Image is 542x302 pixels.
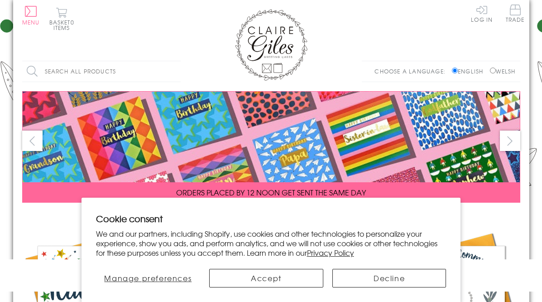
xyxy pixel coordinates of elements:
a: Privacy Policy [307,247,354,258]
div: Carousel Pagination [22,209,520,224]
input: Search [172,61,181,82]
button: next [500,131,520,151]
h2: Cookie consent [96,212,446,225]
label: English [452,67,488,75]
p: We and our partners, including Shopify, use cookies and other technologies to personalize your ex... [96,229,446,257]
button: prev [22,131,43,151]
span: Menu [22,18,40,26]
a: Log In [471,5,493,22]
span: Manage preferences [104,273,192,283]
button: Basket0 items [49,7,74,30]
button: Decline [332,269,446,287]
button: Accept [209,269,323,287]
span: Trade [506,5,525,22]
p: Choose a language: [374,67,450,75]
label: Welsh [490,67,516,75]
input: Welsh [490,68,496,73]
button: Manage preferences [96,269,201,287]
img: Claire Giles Greetings Cards [235,9,307,81]
span: 0 items [53,18,74,32]
input: Search all products [22,61,181,82]
a: Trade [506,5,525,24]
button: Menu [22,6,40,25]
span: ORDERS PLACED BY 12 NOON GET SENT THE SAME DAY [176,187,366,198]
input: English [452,68,458,73]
